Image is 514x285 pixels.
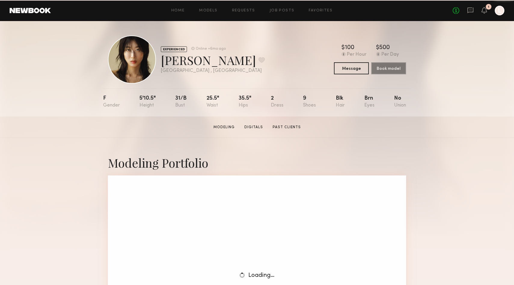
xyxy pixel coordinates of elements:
[495,6,504,15] a: L
[108,155,406,171] div: Modeling Portfolio
[334,62,369,74] button: Message
[242,125,265,130] a: Digitals
[270,9,295,13] a: Job Posts
[211,125,237,130] a: Modeling
[271,96,283,108] div: 2
[248,273,274,278] span: Loading…
[270,125,303,130] a: Past Clients
[207,96,219,108] div: 25.5"
[161,52,265,68] div: [PERSON_NAME]
[175,96,187,108] div: 31/b
[347,52,366,57] div: Per Hour
[336,96,345,108] div: Blk
[381,52,399,57] div: Per Day
[364,96,375,108] div: Brn
[345,45,354,51] div: 100
[171,9,185,13] a: Home
[161,46,187,52] div: EXPERIENCED
[161,68,265,73] div: [GEOGRAPHIC_DATA] , [GEOGRAPHIC_DATA]
[309,9,332,13] a: Favorites
[139,96,156,108] div: 5'10.5"
[341,45,345,51] div: $
[488,5,489,9] div: 1
[303,96,316,108] div: 9
[376,45,379,51] div: $
[394,96,406,108] div: No
[199,9,217,13] a: Models
[196,47,226,51] div: Online +6mo ago
[379,45,390,51] div: 500
[239,96,251,108] div: 35.5"
[232,9,255,13] a: Requests
[103,96,120,108] div: F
